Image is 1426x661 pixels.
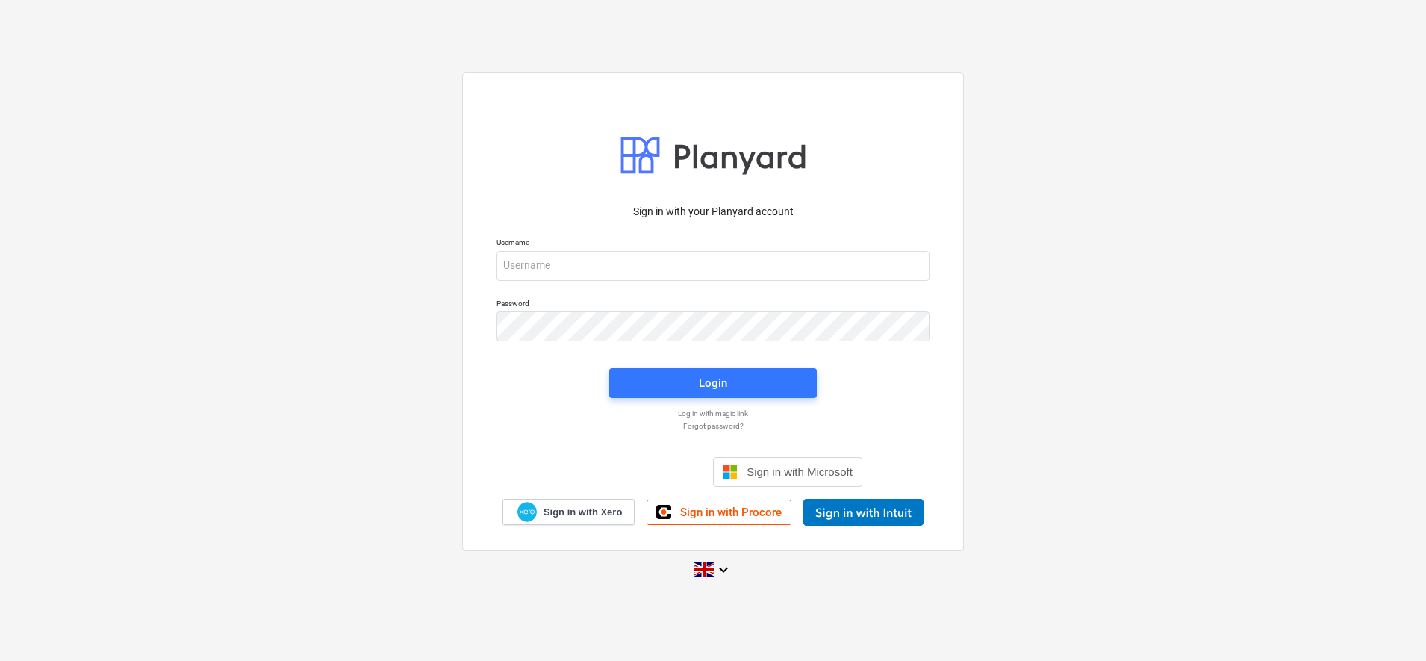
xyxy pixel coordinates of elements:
div: Login [699,373,727,393]
p: Username [496,238,930,250]
a: Log in with magic link [489,409,937,418]
span: Sign in with Procore [680,506,782,519]
img: Xero logo [517,502,537,522]
a: Sign in with Xero [502,499,635,525]
i: keyboard_arrow_down [714,561,732,579]
iframe: Sign in with Google Button [556,456,709,488]
span: Sign in with Xero [544,506,622,519]
a: Sign in with Procore [647,500,791,525]
a: Forgot password? [489,421,937,431]
button: Login [609,368,817,398]
p: Sign in with your Planyard account [496,204,930,220]
p: Password [496,299,930,311]
img: Microsoft logo [723,465,738,480]
input: Username [496,251,930,281]
span: Sign in with Microsoft [747,465,853,478]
